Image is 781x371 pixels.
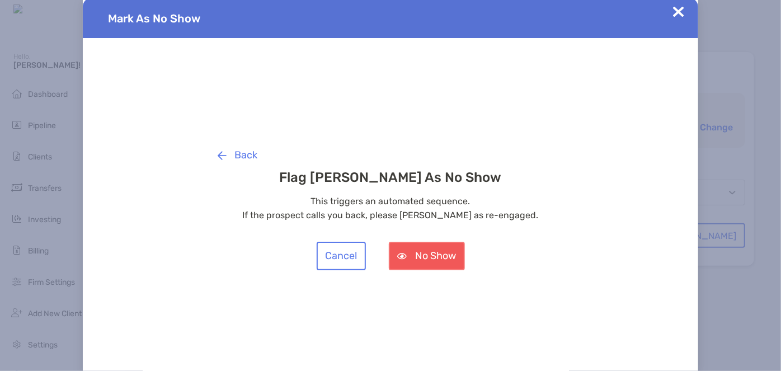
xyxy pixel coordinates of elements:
button: Back [209,141,266,170]
img: Close Updates Zoe [673,6,684,17]
h3: Flag [PERSON_NAME] As No Show [209,170,572,185]
img: button icon [218,151,227,160]
span: Mark As No Show [108,12,200,25]
button: Cancel [317,242,366,270]
img: button icon [397,253,407,260]
p: This triggers an automated sequence. [209,194,572,208]
p: If the prospect calls you back, please [PERSON_NAME] as re-engaged. [209,208,572,222]
button: No Show [389,242,465,270]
